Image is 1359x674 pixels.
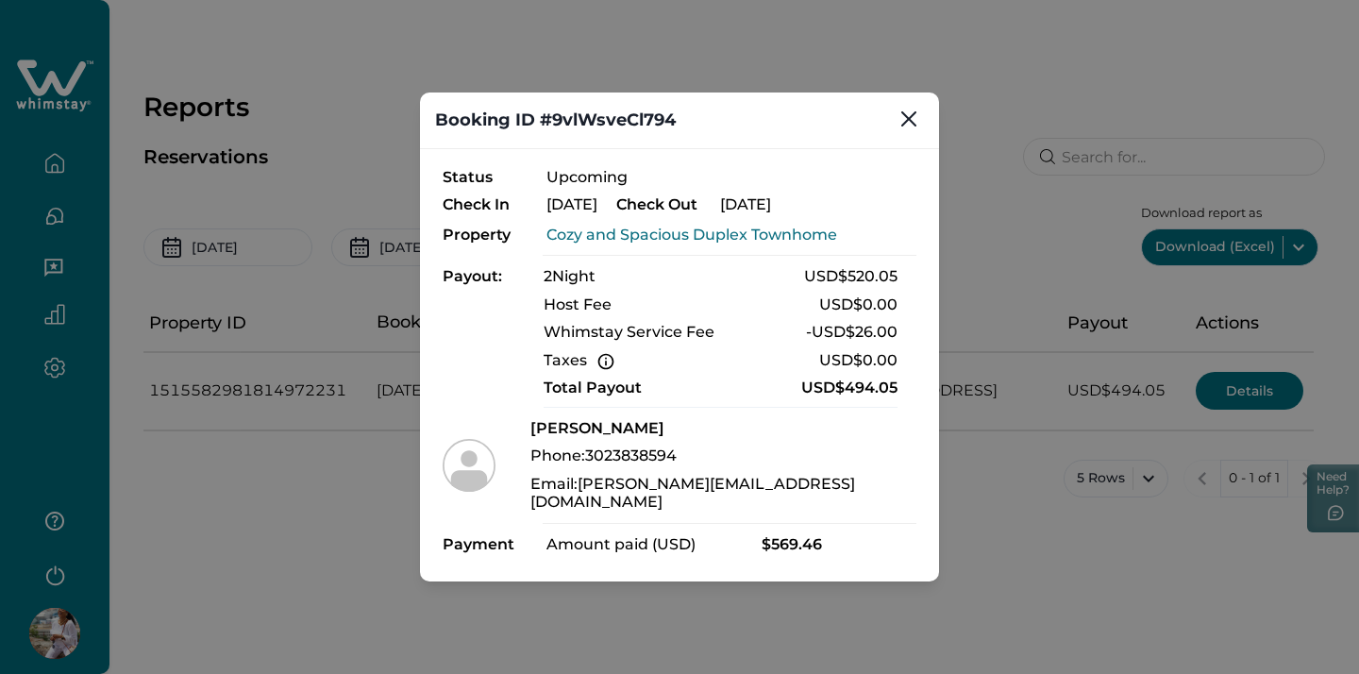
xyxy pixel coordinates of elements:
[443,168,546,187] p: Status
[546,168,628,187] p: Upcoming
[530,419,916,438] p: [PERSON_NAME]
[544,295,612,314] p: Host Fee
[544,267,596,286] p: 2 Night
[530,475,916,512] p: Email: [PERSON_NAME][EMAIL_ADDRESS][DOMAIN_NAME]
[420,93,939,148] header: Booking ID #9vlWsveCl794
[819,351,898,370] p: USD$0.00
[443,195,546,214] p: Check In
[804,267,898,286] p: USD$520.05
[544,379,642,397] p: Total Payout
[806,323,898,342] p: - USD$26.00
[750,535,822,554] p: $ 569.46
[530,447,916,465] p: Phone: 3023838594
[546,195,597,214] p: [DATE]
[801,379,898,397] p: USD$494.05
[544,323,714,342] p: Whimstay Service Fee
[443,226,546,244] p: Property
[544,351,621,370] p: Taxes
[720,195,771,214] p: [DATE]
[616,195,720,214] p: Check Out
[443,267,544,408] p: Payout:
[443,535,546,554] p: Payment
[546,226,837,244] p: Cozy and Spacious Duplex Townhome
[546,535,696,554] p: Amount paid (USD)
[819,295,898,314] p: USD$0.00
[890,100,928,138] button: Close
